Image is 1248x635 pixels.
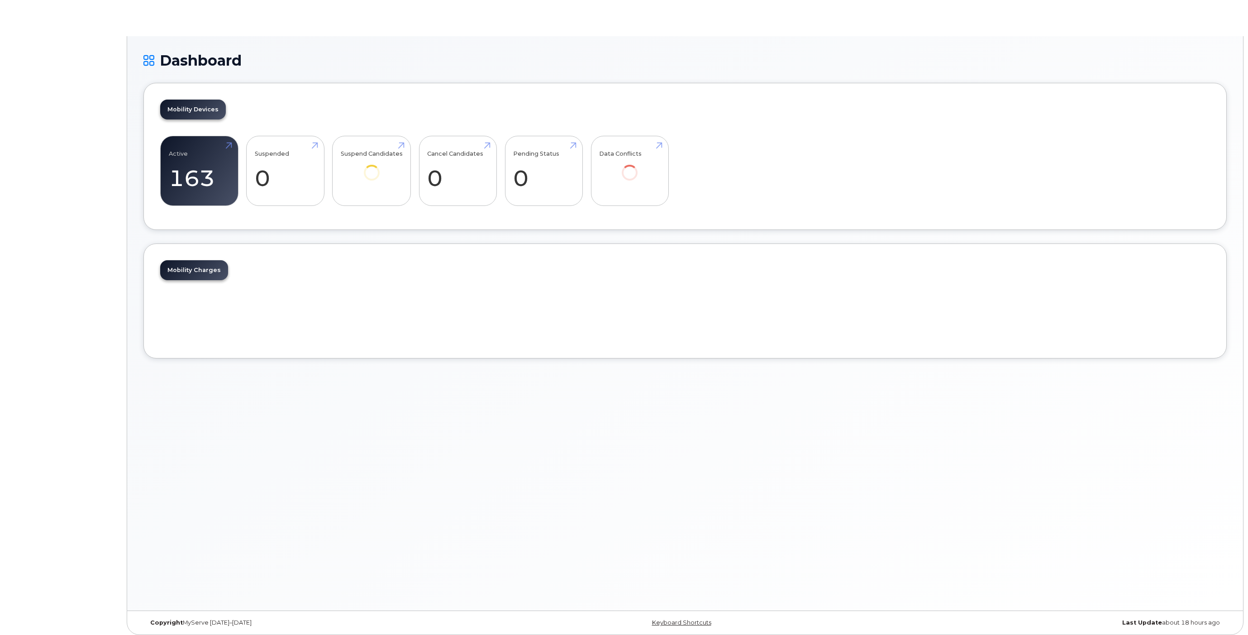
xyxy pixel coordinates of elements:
strong: Last Update [1122,619,1162,626]
a: Keyboard Shortcuts [652,619,711,626]
div: MyServe [DATE]–[DATE] [143,619,505,626]
div: about 18 hours ago [866,619,1227,626]
a: Data Conflicts [599,141,660,193]
a: Suspended 0 [255,141,316,201]
a: Cancel Candidates 0 [427,141,488,201]
a: Suspend Candidates [341,141,403,193]
a: Mobility Devices [160,100,226,119]
a: Active 163 [169,141,230,201]
a: Mobility Charges [160,260,228,280]
h1: Dashboard [143,53,1227,68]
a: Pending Status 0 [513,141,574,201]
strong: Copyright [150,619,183,626]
